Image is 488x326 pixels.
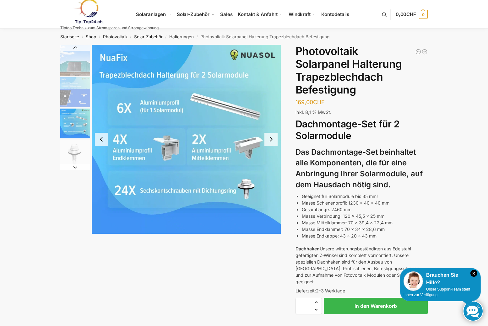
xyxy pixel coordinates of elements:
a: Solar-Zubehör [134,34,163,39]
i: Schließen [470,270,477,277]
span: Sales [220,11,233,17]
span: / [127,35,134,40]
a: Kontakt & Anfahrt [235,0,286,29]
span: 0 [419,10,428,19]
nav: Breadcrumb [49,29,439,45]
li: Masse Mittelklammer: 70 x 39,4 x 22,4 mm [302,219,428,226]
img: Schraube mit Dichtung [60,140,90,170]
span: / [96,35,103,40]
button: Next slide [60,164,90,170]
span: / [194,35,200,40]
a: Sales [218,0,235,29]
li: Masse Verbindung: 120 x 45,5 x 25 mm [302,213,428,219]
a: Solar-Zubehör [174,0,218,29]
span: CHF [313,99,325,105]
span: 2-3 Werktage [316,288,345,293]
div: Brauchen Sie Hilfe? [404,271,477,286]
img: Halterung für 2 Solarpaneele auf einem Trapezdach [60,77,90,107]
li: Geeignet für Solarmodule bis 35 mm! [302,193,428,200]
span: / [79,35,86,40]
a: Startseite [60,34,79,39]
button: Next slide [264,133,278,146]
a: Halterungen [169,34,194,39]
span: Unser Support-Team steht Ihnen zur Verfügung [404,287,470,297]
a: Shop [86,34,96,39]
span: Increase quantity [311,298,322,306]
span: CHF [406,11,416,17]
span: Reduce quantity [311,306,322,314]
a: 1 Balkonhaken für Solarmodule [421,49,428,55]
button: Previous slide [60,45,90,51]
span: / [163,35,169,40]
button: Previous slide [95,133,108,146]
h1: Photovoltaik Solarpanel Halterung Trapezblechdach Befestigung [296,45,428,96]
span: 0,00 [396,11,416,17]
li: Masse Endklammer: 70 x 34 x 28,6 mm [302,226,428,232]
span: Lieferzeit: [296,288,345,293]
p: Tiptop Technik zum Stromsparen und Stromgewinnung [60,26,159,30]
li: 1 / 4 [59,45,90,76]
img: Trapezdach [92,45,281,234]
li: Gesamtlänge: 2460 mm [302,206,428,213]
li: Masse Schienenprofil: 1230 x 40 x 40 mm [302,200,428,206]
a: Kontodetails [319,0,352,29]
a: Photovoltaik [103,34,127,39]
li: 3 / 4 [59,108,90,139]
p: Unsere witterungsbeständigen aus Edelstahl gefertigten Z-Winkel sind komplett vormontiert. Unsere... [296,245,428,285]
bdi: 169,00 [296,99,325,105]
span: Kontakt & Anfahrt [238,11,278,17]
h3: Das Dachmontage-Set beinhaltet alle Komponenten, die für eine Anbringung Ihrer Solarmodule, auf d... [296,147,428,190]
img: Trapezdach [60,109,90,138]
strong: Dachmontage-Set für 2 Solarmodule [296,118,400,142]
li: 2 / 4 [59,76,90,108]
a: Dachmontage-Set für 2 Solarmodule [415,49,421,55]
a: 0,00CHF 0 [396,5,428,24]
img: Customer service [404,271,423,291]
li: 4 / 4 [59,139,90,170]
a: Windkraft [286,0,319,29]
span: Kontodetails [321,11,349,17]
li: Masse Endkappe: 43 x 20 x 43 mm [302,232,428,239]
img: Trapezdach Halterung [60,45,90,76]
span: Solar-Zubehör [177,11,209,17]
strong: Dachhaken [296,246,320,251]
span: Windkraft [289,11,311,17]
input: Produktmenge [296,298,311,314]
span: inkl. 8,1 % MwSt. [296,110,331,115]
button: In den Warenkorb [324,298,428,314]
li: 3 / 4 [92,45,281,234]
